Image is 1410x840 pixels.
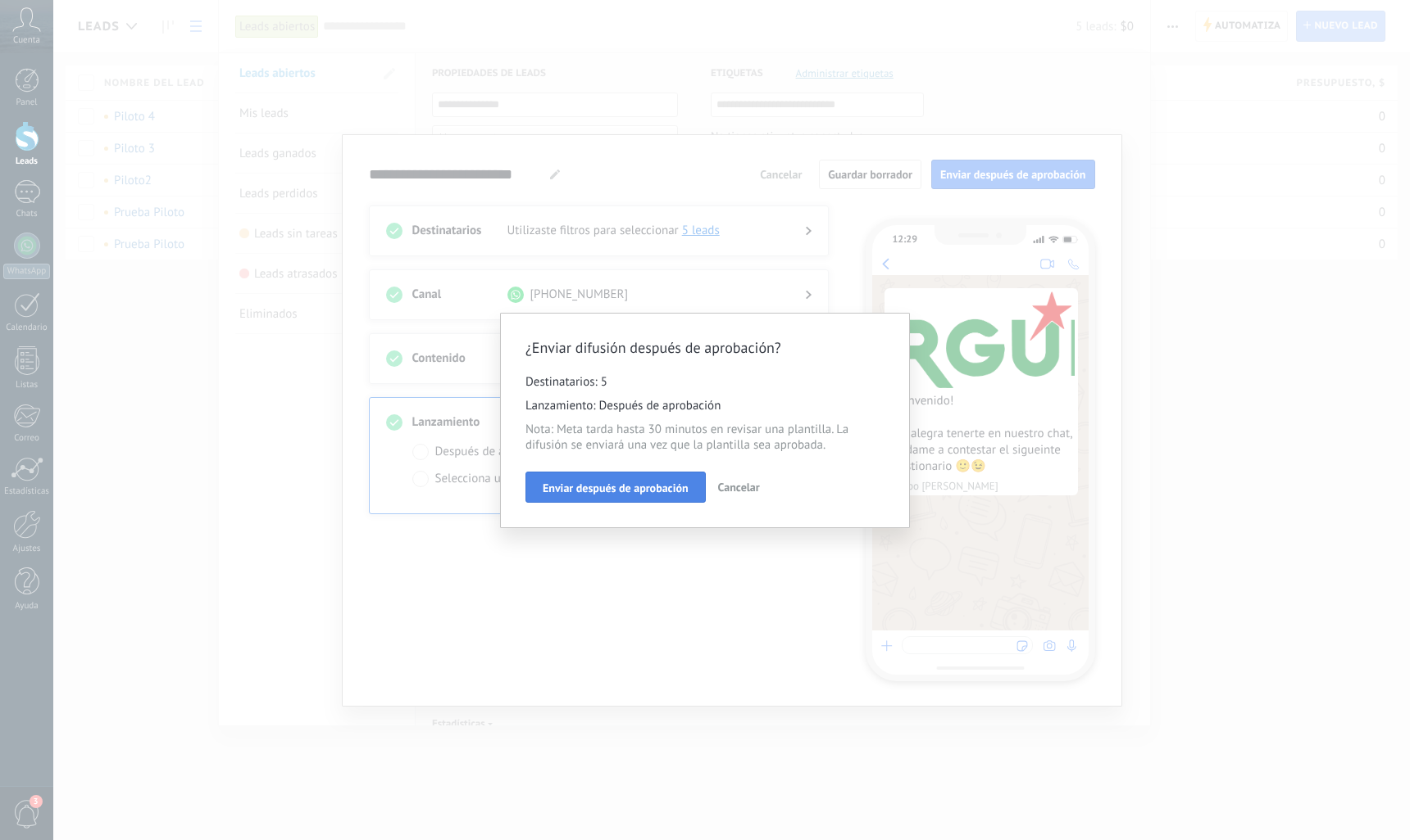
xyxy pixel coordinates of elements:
[525,374,885,390] p: Destinatarios: 5
[525,338,868,358] h2: ¿Enviar difusión después de aprobación?
[712,472,766,503] button: Cancelar
[718,480,760,495] span: Cancelar
[525,398,885,413] p: Lanzamiento: Después de aprobación
[543,482,689,494] span: Enviar después de aprobación
[525,472,706,503] button: Enviar después de aprobación
[525,422,885,453] p: Nota: Meta tarda hasta 30 minutos en revisar una plantilla. La difusión se enviará una vez que la...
